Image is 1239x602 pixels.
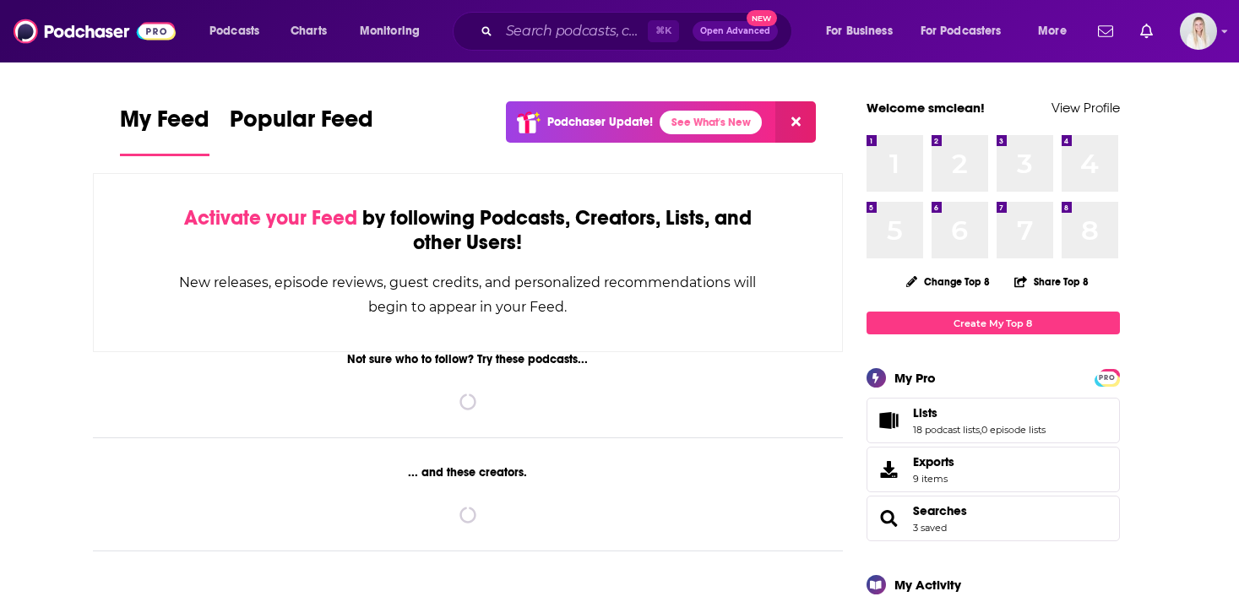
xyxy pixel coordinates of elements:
[1026,18,1088,45] button: open menu
[1052,100,1120,116] a: View Profile
[693,21,778,41] button: Open AdvancedNew
[826,19,893,43] span: For Business
[14,15,176,47] img: Podchaser - Follow, Share and Rate Podcasts
[348,18,442,45] button: open menu
[867,496,1120,541] span: Searches
[93,465,844,480] div: ... and these creators.
[913,424,980,436] a: 18 podcast lists
[867,398,1120,443] span: Lists
[867,312,1120,334] a: Create My Top 8
[120,105,209,144] span: My Feed
[872,458,906,481] span: Exports
[872,409,906,432] a: Lists
[913,473,954,485] span: 9 items
[547,115,653,129] p: Podchaser Update!
[921,19,1002,43] span: For Podcasters
[747,10,777,26] span: New
[867,100,985,116] a: Welcome smclean!
[1097,371,1117,383] a: PRO
[1180,13,1217,50] span: Logged in as smclean
[230,105,373,144] span: Popular Feed
[910,18,1026,45] button: open menu
[178,270,758,319] div: New releases, episode reviews, guest credits, and personalized recommendations will begin to appe...
[184,205,357,230] span: Activate your Feed
[700,27,770,35] span: Open Advanced
[894,577,961,593] div: My Activity
[913,405,937,420] span: Lists
[913,454,954,469] span: Exports
[120,105,209,156] a: My Feed
[1097,372,1117,384] span: PRO
[913,522,947,534] a: 3 saved
[230,105,373,156] a: Popular Feed
[660,111,762,134] a: See What's New
[1133,17,1160,46] a: Show notifications dropdown
[93,352,844,366] div: Not sure who to follow? Try these podcasts...
[469,12,808,51] div: Search podcasts, credits, & more...
[291,19,327,43] span: Charts
[178,206,758,255] div: by following Podcasts, Creators, Lists, and other Users!
[896,271,1001,292] button: Change Top 8
[198,18,281,45] button: open menu
[1038,19,1067,43] span: More
[981,424,1046,436] a: 0 episode lists
[980,424,981,436] span: ,
[499,18,648,45] input: Search podcasts, credits, & more...
[209,19,259,43] span: Podcasts
[894,370,936,386] div: My Pro
[814,18,914,45] button: open menu
[648,20,679,42] span: ⌘ K
[1180,13,1217,50] img: User Profile
[1013,265,1090,298] button: Share Top 8
[913,503,967,518] a: Searches
[1091,17,1120,46] a: Show notifications dropdown
[280,18,337,45] a: Charts
[867,447,1120,492] a: Exports
[360,19,420,43] span: Monitoring
[872,507,906,530] a: Searches
[913,405,1046,420] a: Lists
[1180,13,1217,50] button: Show profile menu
